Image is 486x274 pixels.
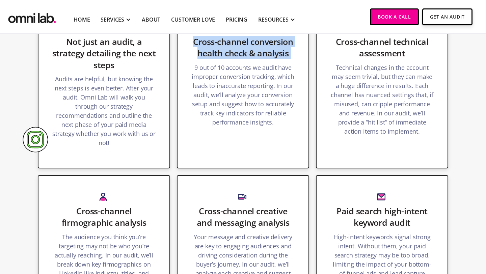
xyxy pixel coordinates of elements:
h3: Cross-channel conversion health check & analysis [191,36,295,59]
p: 9 out of 10 accounts we audit have improper conversion tracking, which leads to inaccurate report... [191,63,295,130]
h3: Cross-channel firmographic analysis [52,205,156,228]
h3: Paid search high-intent keyword audit [330,205,434,228]
a: About [142,16,160,24]
a: Book a Call [370,8,419,25]
h3: Cross-channel creative and messaging analysis [191,205,295,228]
p: Audits are helpful, but knowing the next steps is even better. After your audit, Omni Lab will wa... [52,75,156,151]
img: Omni Lab: B2B SaaS Demand Generation Agency [7,8,57,25]
h3: Not just an audit, a strategy detailing the next steps [52,36,156,71]
a: Home [74,16,90,24]
a: Customer Love [171,16,215,24]
a: home [7,8,57,25]
a: Get An Audit [422,8,473,25]
a: Pricing [226,16,247,24]
h3: Cross-channel technical assessment [330,36,434,59]
p: Technical changes in the account may seem trivial, but they can make a huge difference in results... [330,63,434,139]
iframe: Chat Widget [364,196,486,274]
div: RESOURCES [258,16,289,24]
div: SERVICES [101,16,124,24]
